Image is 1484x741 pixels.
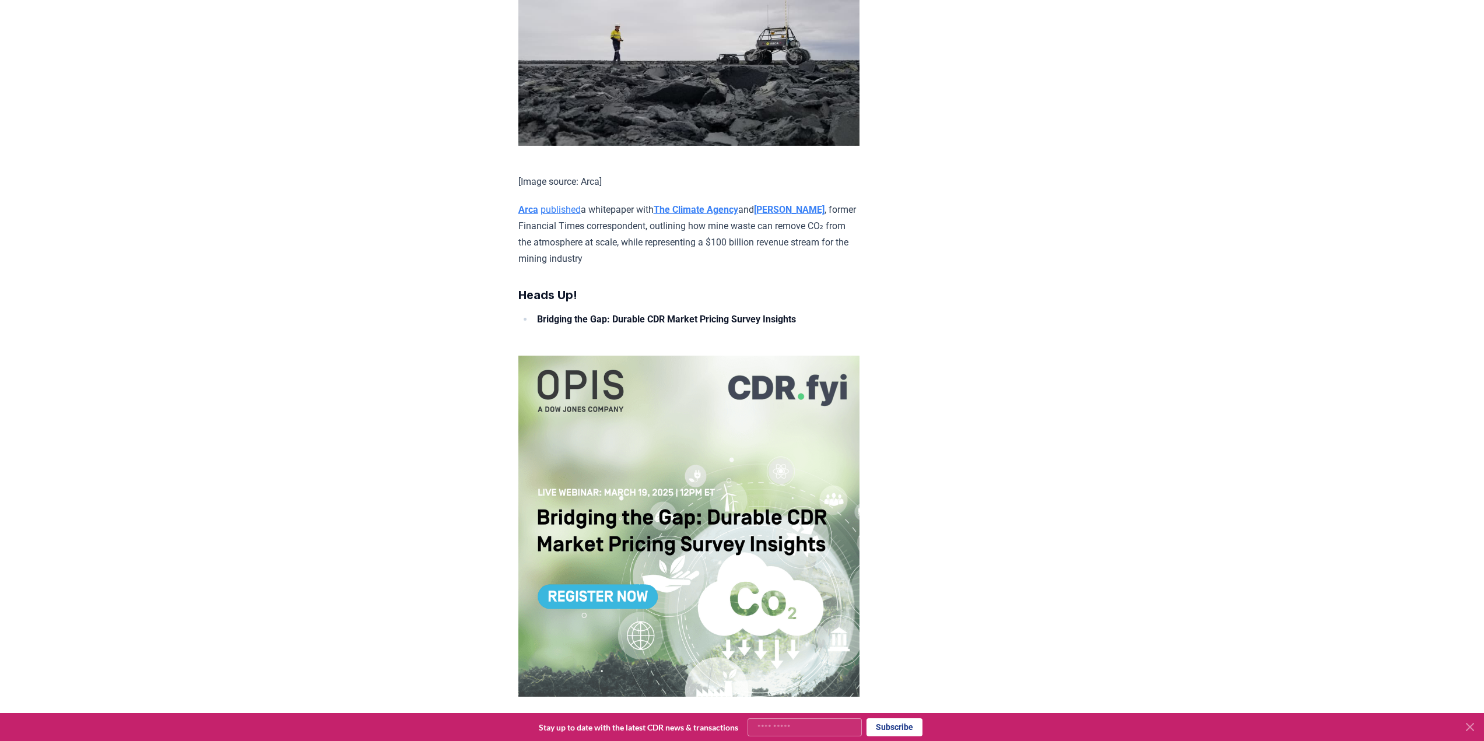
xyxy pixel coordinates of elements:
[654,204,738,215] a: The Climate Agency
[518,288,577,302] strong: Heads Up!
[518,356,859,697] img: blog post image
[518,202,859,267] p: a whitepaper with and , former Financial Times correspondent, outlining how mine waste can remove...
[518,174,859,190] p: [Image source: Arca]
[541,204,581,215] a: published
[537,314,796,325] strong: Bridging the Gap: Durable CDR Market Pricing Survey Insights
[754,204,825,215] a: [PERSON_NAME]
[518,204,538,215] a: Arca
